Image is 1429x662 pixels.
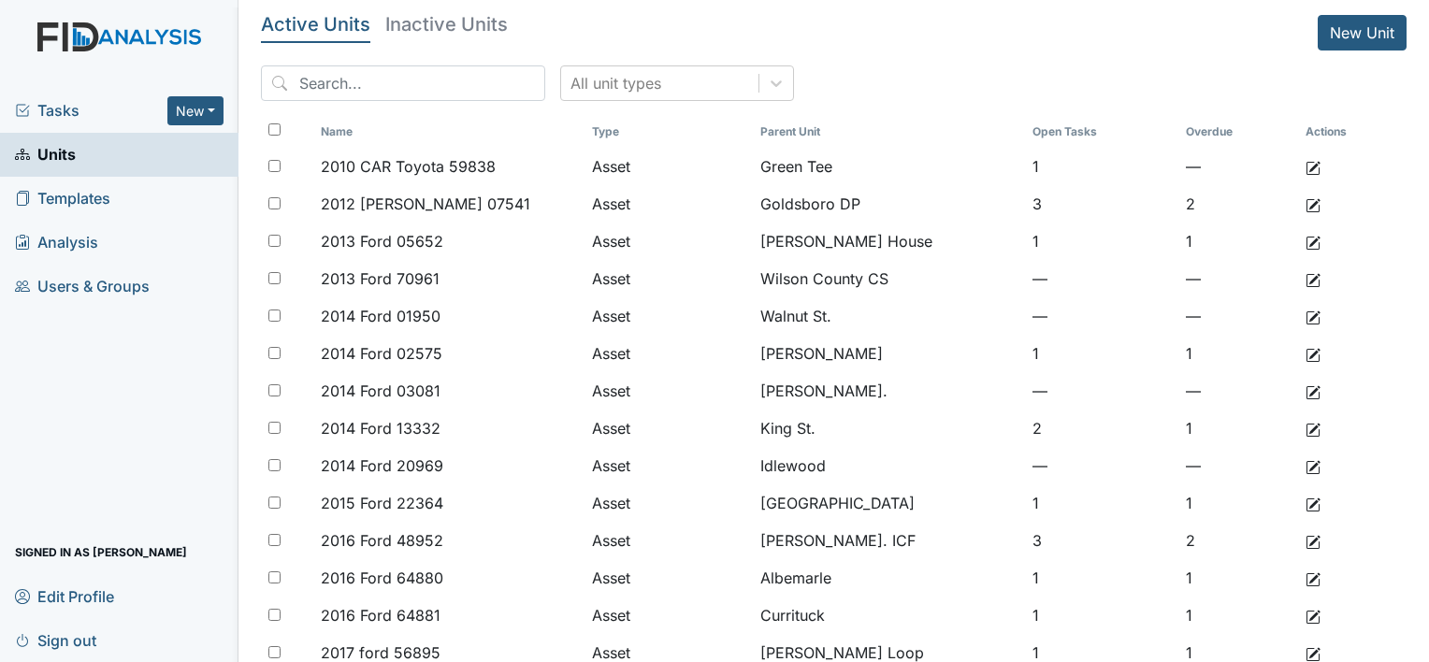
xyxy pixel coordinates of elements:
span: 2015 Ford 22364 [321,492,443,514]
button: New [167,96,224,125]
span: 2016 Ford 48952 [321,529,443,552]
td: — [1178,148,1298,185]
td: — [1025,297,1179,335]
input: Toggle All Rows Selected [268,123,281,136]
td: Asset [585,260,753,297]
td: 1 [1178,484,1298,522]
th: Toggle SortBy [1025,116,1179,148]
td: 1 [1025,223,1179,260]
span: 2014 Ford 20969 [321,454,443,477]
span: Templates [15,184,110,213]
td: 1 [1025,148,1179,185]
td: Asset [585,372,753,410]
th: Toggle SortBy [313,116,585,148]
span: Users & Groups [15,272,150,301]
td: Asset [585,522,753,559]
td: Asset [585,185,753,223]
span: 2013 Ford 70961 [321,267,440,290]
td: Albemarle [753,559,1024,597]
th: Toggle SortBy [1178,116,1298,148]
td: 1 [1025,559,1179,597]
td: [PERSON_NAME]. ICF [753,522,1024,559]
h5: Active Units [261,15,370,34]
span: 2014 Ford 01950 [321,305,440,327]
td: [PERSON_NAME]. [753,372,1024,410]
a: New Unit [1318,15,1407,50]
td: 2 [1178,185,1298,223]
td: Walnut St. [753,297,1024,335]
td: — [1178,260,1298,297]
span: 2016 Ford 64880 [321,567,443,589]
td: 3 [1025,522,1179,559]
div: All unit types [570,72,661,94]
td: Asset [585,484,753,522]
td: [PERSON_NAME] House [753,223,1024,260]
h5: Inactive Units [385,15,508,34]
a: Tasks [15,99,167,122]
span: 2012 [PERSON_NAME] 07541 [321,193,530,215]
td: Asset [585,410,753,447]
th: Toggle SortBy [585,116,753,148]
span: 2013 Ford 05652 [321,230,443,252]
th: Actions [1298,116,1392,148]
span: 2014 Ford 03081 [321,380,440,402]
td: 2 [1178,522,1298,559]
td: 1 [1025,335,1179,372]
td: 2 [1025,410,1179,447]
td: 1 [1178,559,1298,597]
td: Asset [585,297,753,335]
td: Asset [585,447,753,484]
td: 1 [1178,335,1298,372]
td: 1 [1178,410,1298,447]
td: Green Tee [753,148,1024,185]
td: [PERSON_NAME] [753,335,1024,372]
span: 2014 Ford 13332 [321,417,440,439]
td: 1 [1178,597,1298,634]
span: Analysis [15,228,98,257]
td: Asset [585,559,753,597]
td: — [1178,447,1298,484]
td: 1 [1025,484,1179,522]
td: Wilson County CS [753,260,1024,297]
span: 2016 Ford 64881 [321,604,440,626]
td: — [1178,372,1298,410]
td: — [1025,372,1179,410]
td: 1 [1178,223,1298,260]
span: Edit Profile [15,582,114,611]
span: Sign out [15,626,96,655]
td: 3 [1025,185,1179,223]
span: 2010 CAR Toyota 59838 [321,155,496,178]
td: Asset [585,148,753,185]
td: Asset [585,335,753,372]
td: — [1025,260,1179,297]
td: Idlewood [753,447,1024,484]
td: — [1025,447,1179,484]
td: Currituck [753,597,1024,634]
th: Toggle SortBy [753,116,1024,148]
span: Units [15,140,76,169]
td: Asset [585,597,753,634]
td: King St. [753,410,1024,447]
td: Goldsboro DP [753,185,1024,223]
span: 2014 Ford 02575 [321,342,442,365]
input: Search... [261,65,545,101]
td: Asset [585,223,753,260]
span: Signed in as [PERSON_NAME] [15,538,187,567]
td: — [1178,297,1298,335]
td: [GEOGRAPHIC_DATA] [753,484,1024,522]
td: 1 [1025,597,1179,634]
